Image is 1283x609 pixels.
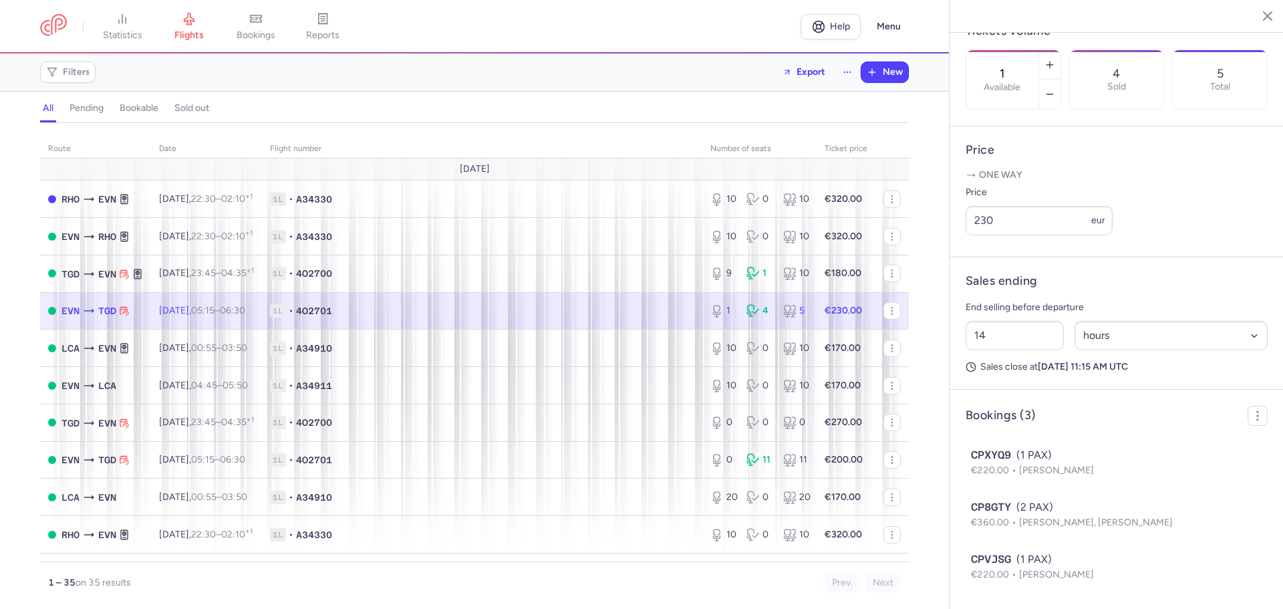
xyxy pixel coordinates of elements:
sup: +1 [247,266,254,275]
time: 04:45 [191,380,217,391]
span: [PERSON_NAME] [1019,569,1094,580]
p: Sold [1107,82,1126,92]
strong: €270.00 [825,416,862,428]
span: EVN [98,490,116,505]
span: CPVJSG [971,552,1011,568]
span: statistics [103,29,142,41]
span: [DATE], [159,342,247,354]
span: eur [1091,215,1105,226]
strong: €170.00 [825,380,861,391]
span: • [289,379,293,392]
div: 0 [710,416,736,429]
span: – [191,416,254,428]
time: 03:50 [222,491,247,503]
span: €220.00 [971,465,1019,476]
span: EVN [98,267,116,281]
span: [PERSON_NAME], [PERSON_NAME] [1019,517,1173,528]
span: • [289,304,293,318]
span: [PERSON_NAME] [1019,465,1094,476]
th: route [40,139,151,159]
span: reports [306,29,339,41]
button: CPVJSG(1 PAX)€220.00[PERSON_NAME] [971,552,1262,582]
a: statistics [89,12,156,41]
strong: €320.00 [825,529,862,540]
span: [DATE], [159,267,254,279]
span: €360.00 [971,517,1019,528]
div: 0 [746,193,772,206]
span: 1L [270,267,286,280]
span: RHO [61,527,80,542]
span: CP8GTY [971,499,1011,515]
span: – [191,342,247,354]
span: • [289,491,293,504]
span: TGD [61,416,80,431]
span: EVN [61,378,80,393]
sup: +1 [245,527,253,535]
h4: pending [69,102,104,114]
button: Prev. [825,573,860,593]
span: CPXYQ9 [971,447,1011,463]
span: bookings [237,29,275,41]
time: 02:10 [221,193,253,205]
div: (1 PAX) [971,447,1262,463]
strong: €320.00 [825,231,862,242]
div: 10 [783,193,809,206]
span: EVN [61,453,80,467]
span: • [289,453,293,467]
span: • [289,230,293,243]
th: number of seats [702,139,817,159]
div: 20 [783,491,809,504]
h4: Sales ending [966,273,1037,289]
p: Total [1210,82,1230,92]
span: EVN [61,303,80,318]
a: bookings [223,12,289,41]
span: • [289,267,293,280]
th: Ticket price [817,139,875,159]
span: A34330 [296,230,332,243]
div: 10 [783,528,809,541]
span: [DATE], [159,193,253,205]
time: 05:15 [191,305,215,316]
span: 1L [270,230,286,243]
time: 04:35 [221,416,254,428]
span: – [191,454,245,465]
span: 1L [270,528,286,541]
span: Export [797,67,825,77]
p: One way [966,168,1268,182]
time: 00:55 [191,342,217,354]
span: EVN [98,416,116,431]
time: 03:50 [222,342,247,354]
span: [DATE], [159,380,248,391]
button: Next [865,573,901,593]
span: 1L [270,304,286,318]
button: Menu [869,14,909,39]
input: ## [966,321,1064,350]
span: LCA [61,341,80,356]
span: LCA [61,490,80,505]
span: 4O2701 [296,304,332,318]
button: Export [774,62,834,83]
span: [DATE], [159,454,245,465]
strong: 1 – 35 [48,577,76,588]
div: 10 [710,528,736,541]
time: 23:45 [191,416,216,428]
time: 06:30 [220,305,245,316]
span: A34330 [296,528,332,541]
div: 5 [783,304,809,318]
div: 0 [746,528,772,541]
a: flights [156,12,223,41]
span: EVN [98,341,116,356]
time: 05:15 [191,454,215,465]
div: 10 [710,230,736,243]
span: [DATE], [159,491,247,503]
div: 0 [746,416,772,429]
div: 0 [746,342,772,355]
span: 4O2700 [296,416,332,429]
th: date [151,139,262,159]
strong: [DATE] 11:15 AM UTC [1038,361,1128,372]
h4: Bookings (3) [966,408,1035,423]
span: 1L [270,193,286,206]
time: 06:30 [220,454,245,465]
p: End selling before departure [966,299,1268,316]
span: – [191,529,253,540]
